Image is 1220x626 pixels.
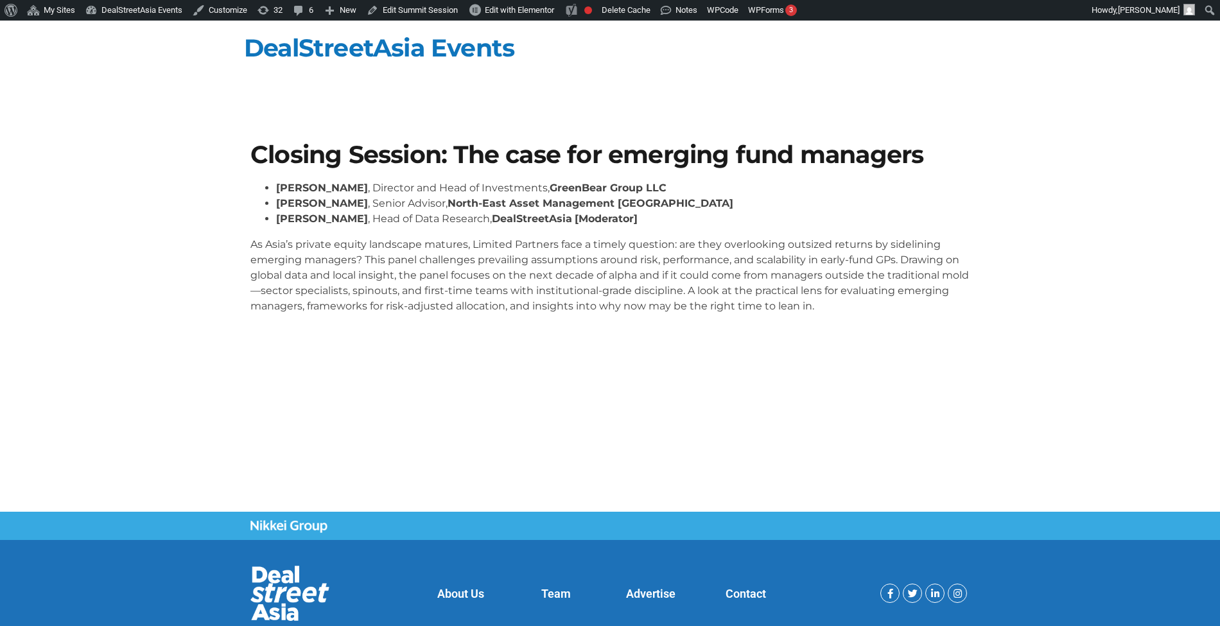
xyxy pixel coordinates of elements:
span: Edit with Elementor [485,5,554,15]
strong: [PERSON_NAME] [276,213,368,225]
strong: GreenBear Group LLC [550,182,667,194]
img: Nikkei Group [250,520,327,533]
div: Focus keyphrase not set [584,6,592,14]
a: DealStreetAsia Events [244,33,514,63]
p: As Asia’s private equity landscape matures, Limited Partners face a timely question: are they ove... [250,237,970,314]
li: , Director and Head of Investments, [276,180,970,196]
strong: [Moderator] [575,213,638,225]
li: , Head of Data Research, [276,211,970,227]
a: About Us [437,587,484,600]
strong: DealStreetAsia [492,213,572,225]
strong: [PERSON_NAME] [276,197,368,209]
a: Advertise [626,587,675,600]
a: Team [541,587,571,600]
div: 3 [785,4,797,16]
strong: [PERSON_NAME] [276,182,368,194]
a: Contact [726,587,766,600]
li: , Senior Advisor, [276,196,970,211]
strong: North-East Asset Management [GEOGRAPHIC_DATA] [448,197,733,209]
h1: Closing Session: The case for emerging fund managers [250,143,970,167]
span: [PERSON_NAME] [1118,5,1180,15]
